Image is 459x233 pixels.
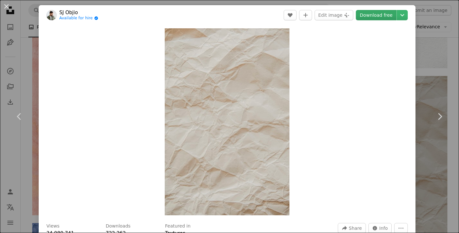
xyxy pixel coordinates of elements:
[420,86,459,147] a: Next
[349,223,362,233] span: Share
[299,10,312,20] button: Add to Collection
[46,10,57,20] img: Go to SJ Objio's profile
[165,28,289,215] button: Zoom in on this image
[397,10,408,20] button: Choose download size
[165,28,289,215] img: white and gray floral textile
[315,10,353,20] button: Edit image
[59,16,98,21] a: Available for hire
[379,223,388,233] span: Info
[356,10,396,20] a: Download free
[165,223,190,229] h3: Featured in
[59,9,98,16] a: SJ Objio
[106,223,131,229] h3: Downloads
[284,10,297,20] button: Like
[46,223,60,229] h3: Views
